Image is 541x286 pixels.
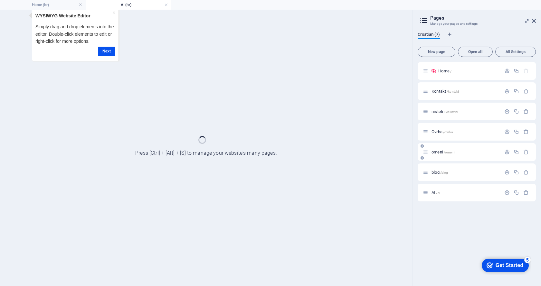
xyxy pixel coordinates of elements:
[514,129,519,134] div: Duplicate
[436,69,501,73] div: Home/
[504,109,510,114] div: Settings
[418,31,440,40] span: Croatian (7)
[443,130,453,134] span: /ovrha
[514,190,519,195] div: Duplicate
[430,150,501,154] div: omeni/omeni
[523,170,529,175] div: Remove
[432,129,453,134] span: Ovrha
[71,38,88,47] a: Next
[523,190,529,195] div: Remove
[48,1,54,8] div: 5
[86,1,88,6] a: ×
[461,50,490,54] span: Open all
[447,90,459,93] span: /kontakt
[523,129,529,134] div: Remove
[523,109,529,114] div: Remove
[514,170,519,175] div: Duplicate
[446,110,458,114] span: /nistetni
[436,191,440,195] span: /ai
[430,190,501,195] div: AI/ai
[504,170,510,175] div: Settings
[514,68,519,74] div: Duplicate
[19,7,47,13] div: Get Started
[432,190,440,195] span: Click to open page
[418,32,536,44] div: Language Tabs
[8,14,88,36] p: Simply drag and drop elements into the editor. Double-click elements to edit or right-click for m...
[440,171,448,174] span: /blog
[418,47,455,57] button: New page
[430,170,501,174] div: blog/blog
[421,50,452,54] span: New page
[438,69,451,73] span: Home
[86,1,171,8] h4: AI (hr)
[498,50,533,54] span: All Settings
[8,5,63,10] strong: WYSIWYG Website Editor
[514,88,519,94] div: Duplicate
[432,170,448,175] span: Click to open page
[430,109,501,114] div: nistetni/nistetni
[430,21,523,27] h3: Manage your pages and settings
[458,47,493,57] button: Open all
[504,149,510,155] div: Settings
[5,3,52,17] div: Get Started 5 items remaining, 0% complete
[432,150,454,154] span: Click to open page
[430,130,501,134] div: Ovrha/ovrha
[432,89,459,94] span: Kontakt
[523,88,529,94] div: Remove
[86,0,88,7] div: Close tooltip
[444,151,454,154] span: /omeni
[523,68,529,74] div: The startpage cannot be deleted
[495,47,536,57] button: All Settings
[430,89,501,93] div: Kontakt/kontakt
[523,149,529,155] div: Remove
[514,109,519,114] div: Duplicate
[504,68,510,74] div: Settings
[514,149,519,155] div: Duplicate
[432,109,458,114] span: nistetni
[450,69,451,73] span: /
[430,15,536,21] h2: Pages
[504,190,510,195] div: Settings
[504,88,510,94] div: Settings
[504,129,510,134] div: Settings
